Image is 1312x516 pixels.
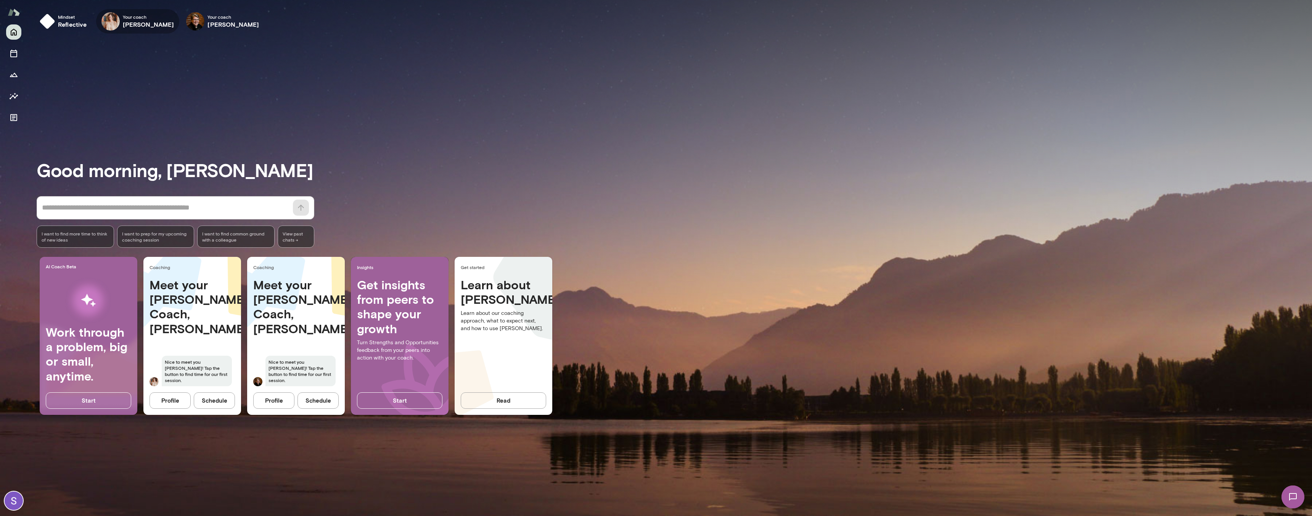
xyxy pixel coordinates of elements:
button: Mindsetreflective [37,9,93,34]
p: Turn Strengths and Opportunities feedback from your peers into action with your coach. [357,339,442,362]
img: Nancy Alsip Alsip [150,377,159,386]
span: I want to prep for my upcoming coaching session [122,231,190,243]
button: Profile [150,392,191,408]
img: AI Workflows [55,276,122,325]
img: Mento [8,5,20,19]
img: mindset [40,14,55,29]
span: I want to find more time to think of new ideas [42,231,109,243]
div: I want to find more time to think of new ideas [37,226,114,248]
h4: Meet your [PERSON_NAME] Coach, [PERSON_NAME] [150,277,235,336]
span: Your coach [207,14,259,20]
div: I want to prep for my upcoming coaching session [117,226,195,248]
span: Coaching [253,264,342,270]
h6: [PERSON_NAME] [207,20,259,29]
span: Nice to meet you [PERSON_NAME]! Tap the button to find time for our first session. [265,356,336,386]
img: Nancy Alsip [101,12,120,31]
img: Tracie Hlavka [186,12,204,31]
span: View past chats -> [278,226,314,248]
h4: Learn about [PERSON_NAME] [461,277,546,307]
p: Learn about our coaching approach, what to expect next, and how to use [PERSON_NAME]. [461,310,546,332]
button: Schedule [194,392,235,408]
h3: Good morning, [PERSON_NAME] [37,159,1312,181]
div: I want to find common ground with a colleague [197,226,275,248]
span: Coaching [150,264,238,270]
button: Sessions [6,46,21,61]
button: Start [46,392,131,408]
button: Documents [6,110,21,125]
button: Read [461,392,546,408]
h4: Meet your [PERSON_NAME] Coach, [PERSON_NAME] [253,277,339,336]
button: Schedule [297,392,339,408]
h4: Get insights from peers to shape your growth [357,277,442,336]
img: Sunil George [5,492,23,510]
button: Growth Plan [6,67,21,82]
div: Nancy AlsipYour coach[PERSON_NAME] [96,9,180,34]
h6: [PERSON_NAME] [123,20,174,29]
button: Profile [253,392,294,408]
div: Tracie HlavkaYour coach[PERSON_NAME] [181,9,264,34]
button: Insights [6,89,21,104]
span: Get started [461,264,549,270]
img: Tracie Hlavka Hlavka [253,377,262,386]
span: AI Coach Beta [46,263,134,269]
h4: Work through a problem, big or small, anytime. [46,325,131,384]
span: Mindset [58,14,87,20]
button: Start [357,392,442,408]
span: Your coach [123,14,174,20]
button: Home [6,24,21,40]
span: I want to find common ground with a colleague [202,231,270,243]
span: Insights [357,264,445,270]
span: Nice to meet you [PERSON_NAME]! Tap the button to find time for our first session. [162,356,232,386]
h6: reflective [58,20,87,29]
